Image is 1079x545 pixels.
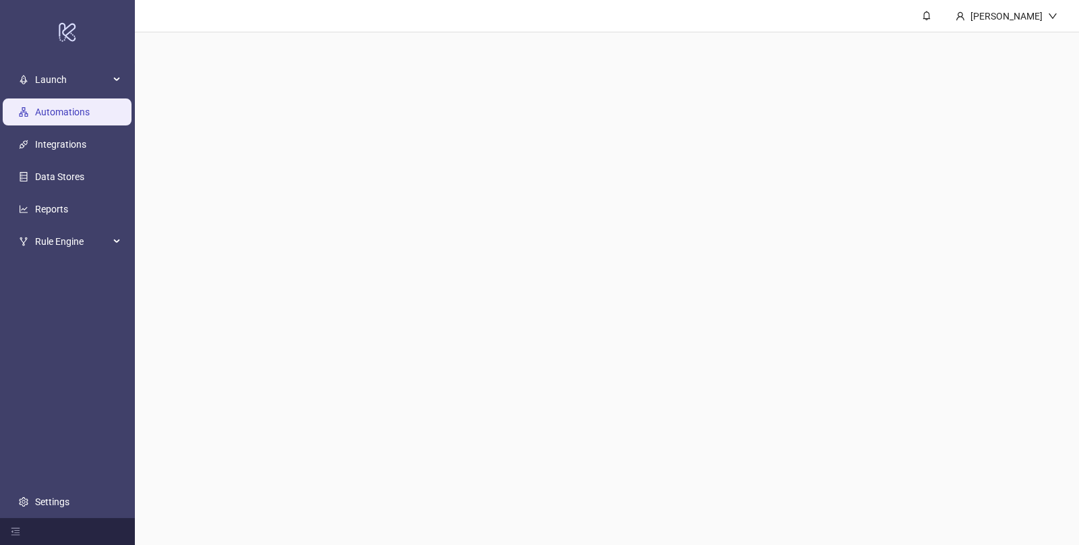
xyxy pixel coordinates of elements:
a: Automations [35,107,90,117]
span: rocket [19,75,28,84]
a: Settings [35,496,69,507]
div: [PERSON_NAME] [965,9,1048,24]
span: user [956,11,965,21]
a: Data Stores [35,171,84,182]
span: bell [922,11,931,20]
a: Integrations [35,139,86,150]
span: Rule Engine [35,228,109,255]
a: Reports [35,204,68,214]
span: fork [19,237,28,246]
span: down [1048,11,1057,21]
span: Launch [35,66,109,93]
span: menu-fold [11,527,20,536]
